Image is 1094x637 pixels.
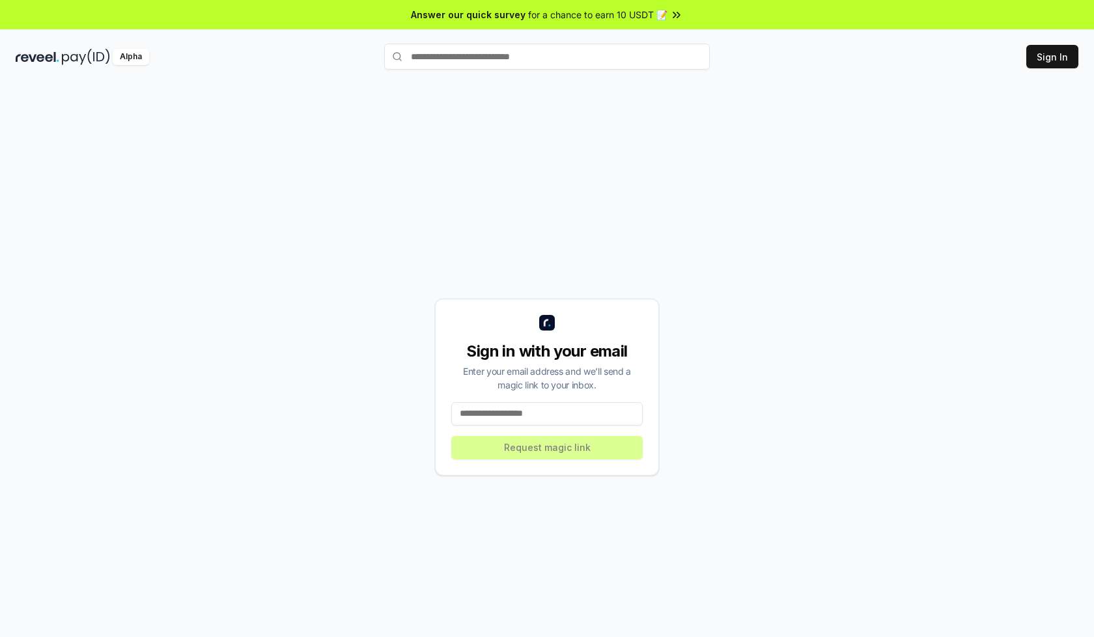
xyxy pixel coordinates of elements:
[16,49,59,65] img: reveel_dark
[113,49,149,65] div: Alpha
[451,341,643,362] div: Sign in with your email
[539,315,555,331] img: logo_small
[451,364,643,392] div: Enter your email address and we’ll send a magic link to your inbox.
[528,8,667,21] span: for a chance to earn 10 USDT 📝
[62,49,110,65] img: pay_id
[1026,45,1078,68] button: Sign In
[411,8,526,21] span: Answer our quick survey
